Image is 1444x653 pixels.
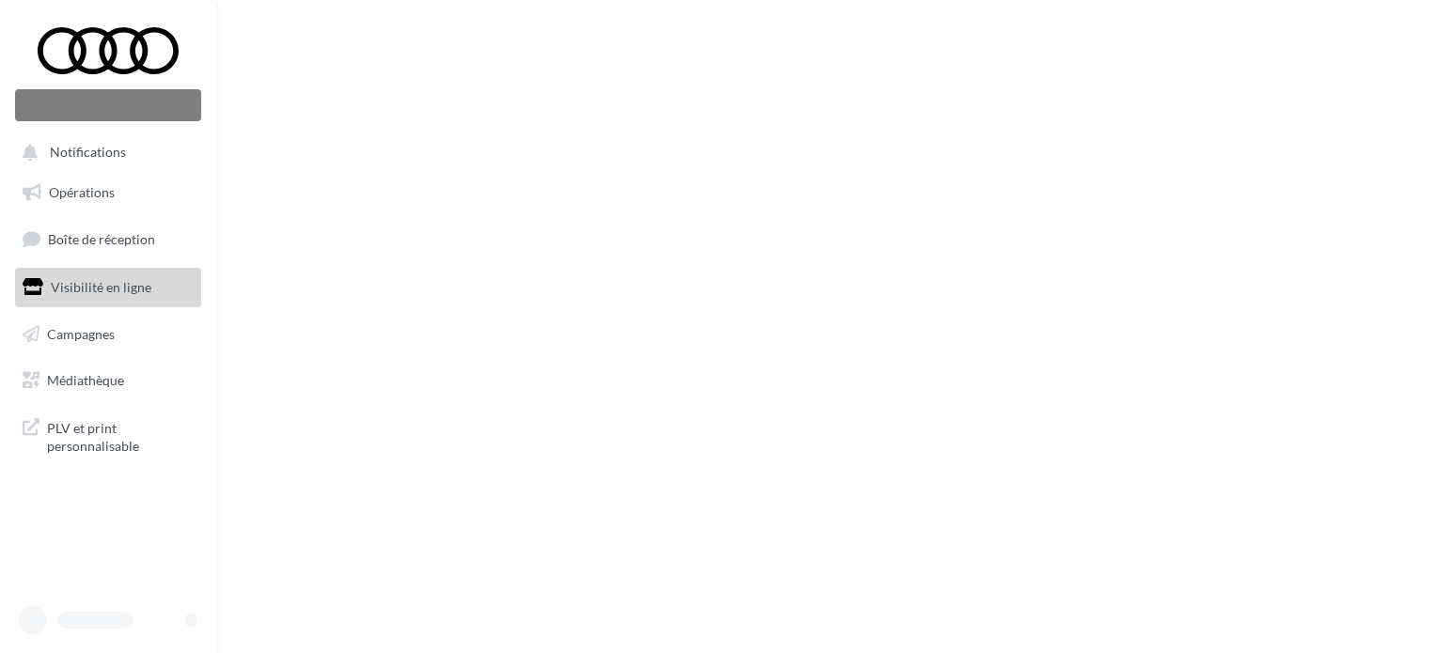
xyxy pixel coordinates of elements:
[11,408,205,463] a: PLV et print personnalisable
[11,173,205,212] a: Opérations
[48,231,155,247] span: Boîte de réception
[50,145,126,161] span: Notifications
[15,89,201,121] div: Nouvelle campagne
[11,361,205,400] a: Médiathèque
[11,315,205,354] a: Campagnes
[47,325,115,341] span: Campagnes
[51,279,151,295] span: Visibilité en ligne
[11,219,205,259] a: Boîte de réception
[49,184,115,200] span: Opérations
[11,268,205,307] a: Visibilité en ligne
[47,372,124,388] span: Médiathèque
[47,415,194,456] span: PLV et print personnalisable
